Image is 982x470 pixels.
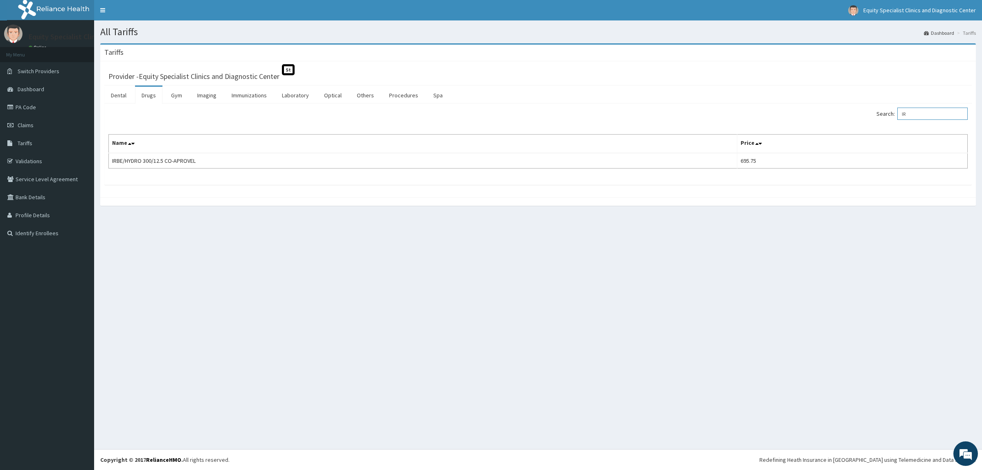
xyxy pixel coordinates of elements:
[427,87,449,104] a: Spa
[135,87,162,104] a: Drugs
[104,49,124,56] h3: Tariffs
[863,7,976,14] span: Equity Specialist Clinics and Diagnostic Center
[897,108,968,120] input: Search:
[191,87,223,104] a: Imaging
[318,87,348,104] a: Optical
[759,456,976,464] div: Redefining Heath Insurance in [GEOGRAPHIC_DATA] using Telemedicine and Data Science!
[18,121,34,129] span: Claims
[47,103,113,186] span: We're online!
[15,41,33,61] img: d_794563401_company_1708531726252_794563401
[104,87,133,104] a: Dental
[383,87,425,104] a: Procedures
[146,456,181,463] a: RelianceHMO
[94,449,982,470] footer: All rights reserved.
[29,45,48,50] a: Online
[737,135,968,153] th: Price
[225,87,273,104] a: Immunizations
[108,73,279,80] h3: Provider - Equity Specialist Clinics and Diagnostic Center
[282,64,295,75] span: St
[18,139,32,147] span: Tariffs
[164,87,189,104] a: Gym
[43,46,137,56] div: Chat with us now
[109,135,737,153] th: Name
[100,456,183,463] strong: Copyright © 2017 .
[876,108,968,120] label: Search:
[848,5,858,16] img: User Image
[18,67,59,75] span: Switch Providers
[29,33,177,40] p: Equity Specialist Clinics and Diagnostic Center
[109,153,737,169] td: IRBE/HYDRO 300/12.5 CO-APROVEL
[134,4,154,24] div: Minimize live chat window
[737,153,968,169] td: 695.75
[18,85,44,93] span: Dashboard
[924,29,954,36] a: Dashboard
[4,25,23,43] img: User Image
[955,29,976,36] li: Tariffs
[100,27,976,37] h1: All Tariffs
[275,87,315,104] a: Laboratory
[350,87,381,104] a: Others
[4,223,156,252] textarea: Type your message and hit 'Enter'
